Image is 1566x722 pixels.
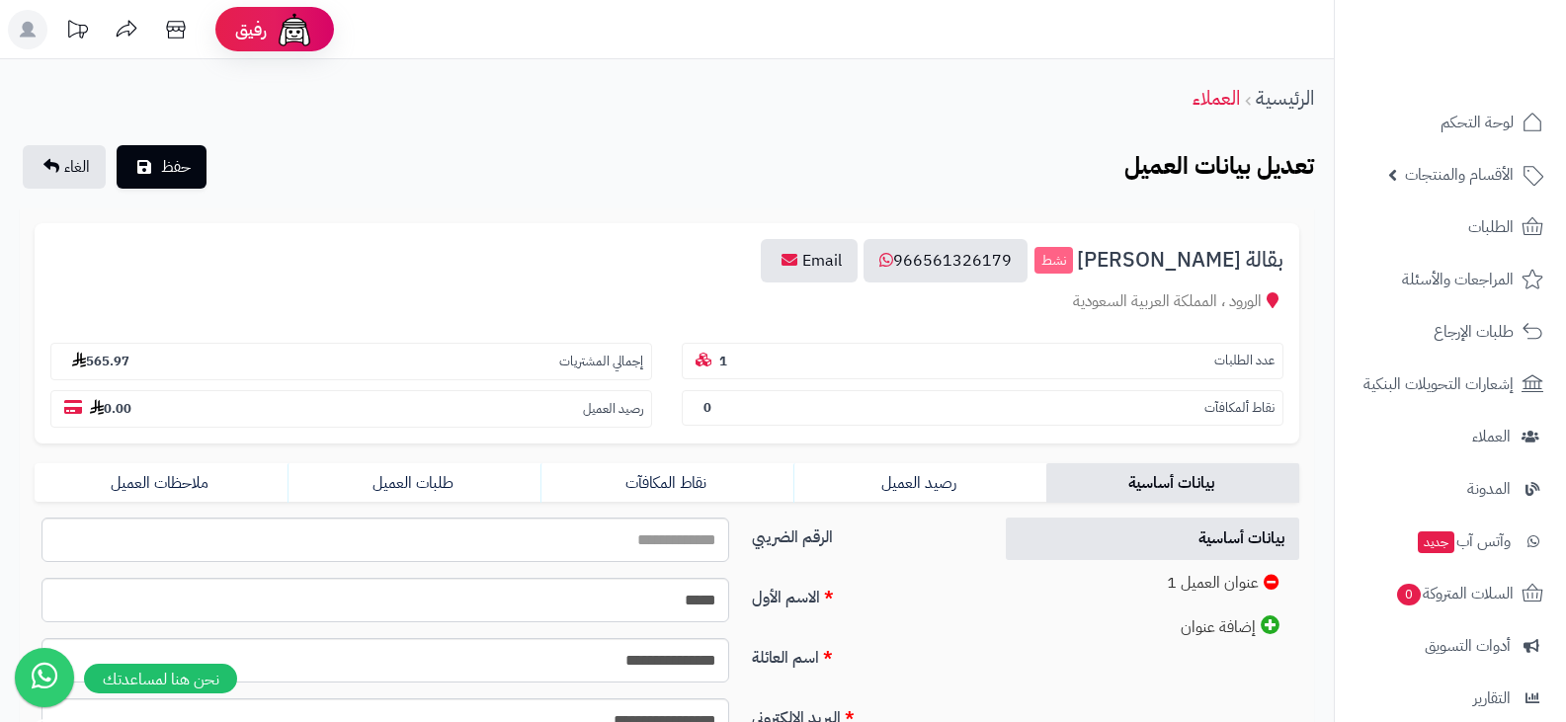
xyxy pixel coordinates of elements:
[1006,562,1300,604] a: عنوان العميل 1
[1418,531,1454,553] span: جديد
[864,239,1028,282] a: 966561326179
[1347,308,1554,356] a: طلبات الإرجاع
[1046,463,1299,503] a: بيانات أساسية
[1402,266,1514,293] span: المراجعات والأسئلة
[1006,605,1300,649] a: إضافة عنوان
[1193,83,1240,113] a: العملاء
[1363,370,1514,398] span: إشعارات التحويلات البنكية
[1256,83,1314,113] a: الرئيسية
[1347,518,1554,565] a: وآتس آبجديد
[1347,203,1554,251] a: الطلبات
[1405,161,1514,189] span: الأقسام والمنتجات
[1395,580,1514,607] span: السلات المتروكة
[1441,109,1514,136] span: لوحة التحكم
[1472,423,1511,450] span: العملاء
[744,518,983,549] label: الرقم الضريبي
[1397,584,1421,605] span: 0
[161,155,191,179] span: حفظ
[1468,213,1514,241] span: الطلبات
[744,638,983,670] label: اسم العائلة
[64,155,90,179] span: الغاء
[744,578,983,609] label: الاسم الأول
[1434,318,1514,346] span: طلبات الإرجاع
[52,10,102,54] a: تحديثات المنصة
[761,239,858,282] a: Email
[1347,675,1554,722] a: التقارير
[50,290,1283,313] div: الورود ، المملكة العربية السعودية
[1347,465,1554,513] a: المدونة
[23,145,106,189] a: الغاء
[117,145,206,189] button: حفظ
[1124,148,1314,184] b: تعديل بيانات العميل
[1347,622,1554,670] a: أدوات التسويق
[288,463,540,503] a: طلبات العميل
[719,352,727,370] b: 1
[1473,684,1511,712] span: التقارير
[90,399,131,418] b: 0.00
[559,353,643,371] small: إجمالي المشتريات
[1347,361,1554,408] a: إشعارات التحويلات البنكية
[235,18,267,41] span: رفيق
[540,463,793,503] a: نقاط المكافآت
[1204,399,1275,418] small: نقاط ألمكافآت
[35,463,288,503] a: ملاحظات العميل
[793,463,1046,503] a: رصيد العميل
[1347,99,1554,146] a: لوحة التحكم
[1347,256,1554,303] a: المراجعات والأسئلة
[583,400,643,419] small: رصيد العميل
[1425,632,1511,660] span: أدوات التسويق
[1467,475,1511,503] span: المدونة
[703,398,711,417] b: 0
[275,10,314,49] img: ai-face.png
[1034,247,1073,275] small: نشط
[1006,518,1300,560] a: بيانات أساسية
[1214,352,1275,370] small: عدد الطلبات
[1077,249,1283,272] span: بقالة [PERSON_NAME]
[1416,527,1511,555] span: وآتس آب
[1347,413,1554,460] a: العملاء
[69,352,129,370] b: 565.97
[1347,570,1554,617] a: السلات المتروكة0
